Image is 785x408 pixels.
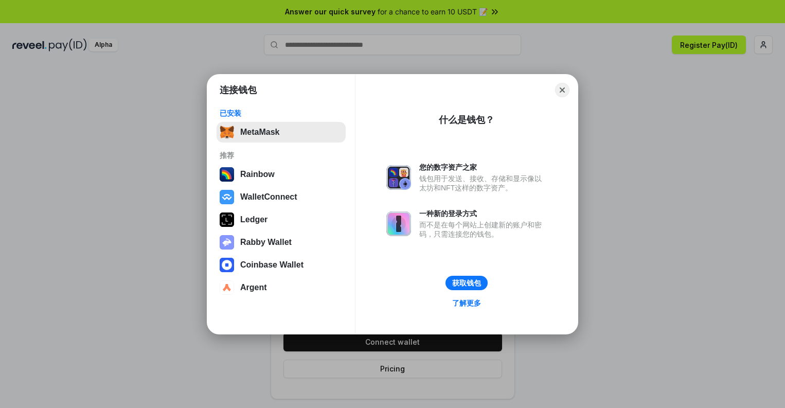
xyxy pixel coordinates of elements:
img: svg+xml,%3Csvg%20xmlns%3D%22http%3A%2F%2Fwww.w3.org%2F2000%2Fsvg%22%20width%3D%2228%22%20height%3... [220,212,234,227]
div: 而不是在每个网站上创建新的账户和密码，只需连接您的钱包。 [419,220,547,239]
img: svg+xml,%3Csvg%20width%3D%2228%22%20height%3D%2228%22%20viewBox%3D%220%200%2028%2028%22%20fill%3D... [220,280,234,295]
img: svg+xml,%3Csvg%20width%3D%2228%22%20height%3D%2228%22%20viewBox%3D%220%200%2028%2028%22%20fill%3D... [220,190,234,204]
div: MetaMask [240,128,279,137]
div: 什么是钱包？ [439,114,494,126]
div: 您的数字资产之家 [419,163,547,172]
button: Argent [217,277,346,298]
a: 了解更多 [446,296,487,310]
div: 已安装 [220,109,343,118]
button: 获取钱包 [445,276,488,290]
div: Rainbow [240,170,275,179]
img: svg+xml,%3Csvg%20xmlns%3D%22http%3A%2F%2Fwww.w3.org%2F2000%2Fsvg%22%20fill%3D%22none%22%20viewBox... [220,235,234,250]
img: svg+xml,%3Csvg%20width%3D%22120%22%20height%3D%22120%22%20viewBox%3D%220%200%20120%20120%22%20fil... [220,167,234,182]
div: 一种新的登录方式 [419,209,547,218]
div: Argent [240,283,267,292]
img: svg+xml,%3Csvg%20xmlns%3D%22http%3A%2F%2Fwww.w3.org%2F2000%2Fsvg%22%20fill%3D%22none%22%20viewBox... [386,165,411,190]
button: Coinbase Wallet [217,255,346,275]
div: 了解更多 [452,298,481,308]
div: Coinbase Wallet [240,260,304,270]
button: Rainbow [217,164,346,185]
h1: 连接钱包 [220,84,257,96]
div: WalletConnect [240,192,297,202]
img: svg+xml,%3Csvg%20width%3D%2228%22%20height%3D%2228%22%20viewBox%3D%220%200%2028%2028%22%20fill%3D... [220,258,234,272]
button: MetaMask [217,122,346,143]
img: svg+xml,%3Csvg%20fill%3D%22none%22%20height%3D%2233%22%20viewBox%3D%220%200%2035%2033%22%20width%... [220,125,234,139]
div: 获取钱包 [452,278,481,288]
button: Rabby Wallet [217,232,346,253]
img: svg+xml,%3Csvg%20xmlns%3D%22http%3A%2F%2Fwww.w3.org%2F2000%2Fsvg%22%20fill%3D%22none%22%20viewBox... [386,211,411,236]
button: WalletConnect [217,187,346,207]
button: Ledger [217,209,346,230]
div: 推荐 [220,151,343,160]
div: Rabby Wallet [240,238,292,247]
div: Ledger [240,215,267,224]
div: 钱包用于发送、接收、存储和显示像以太坊和NFT这样的数字资产。 [419,174,547,192]
button: Close [555,83,569,97]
